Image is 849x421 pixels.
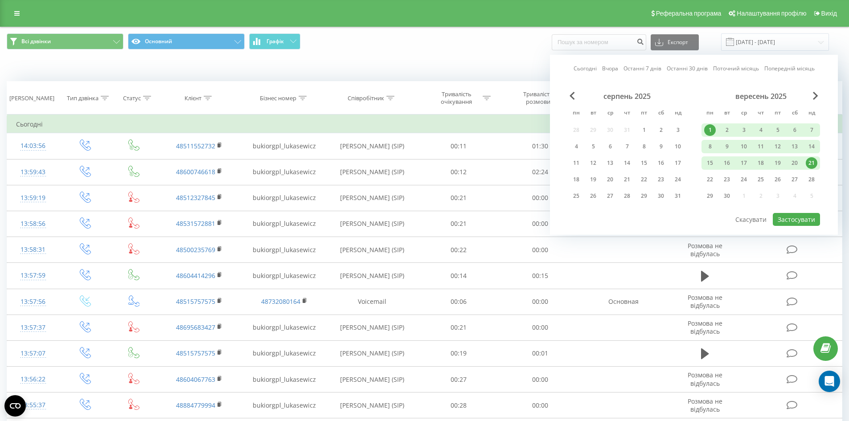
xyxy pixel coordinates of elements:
td: 01:30 [500,133,581,159]
a: Останні 30 днів [667,64,708,73]
td: 00:00 [500,211,581,237]
div: сб 23 серп 2025 р. [652,173,669,186]
a: 48604067763 [176,375,215,384]
span: Розмова не відбулась [688,319,722,335]
div: вт 2 вер 2025 р. [718,123,735,137]
div: пт 26 вер 2025 р. [769,173,786,186]
div: 1 [704,124,716,136]
div: 13:59:19 [16,189,50,207]
div: пн 18 серп 2025 р. [568,173,585,186]
div: ср 6 серп 2025 р. [602,140,619,153]
div: сб 27 вер 2025 р. [786,173,803,186]
div: 25 [755,174,767,185]
td: 00:01 [500,340,581,366]
div: пт 29 серп 2025 р. [636,189,652,203]
td: 00:21 [418,315,500,340]
div: сб 13 вер 2025 р. [786,140,803,153]
div: 12 [587,157,599,169]
div: 4 [755,124,767,136]
div: 14 [621,157,633,169]
div: 16 [721,157,733,169]
div: Статус [123,94,141,102]
div: нд 10 серп 2025 р. [669,140,686,153]
td: [PERSON_NAME] (SIP) [327,263,418,289]
abbr: вівторок [720,107,734,120]
div: 27 [789,174,800,185]
td: bukiorgpl_lukasewicz [242,237,326,263]
abbr: середа [603,107,617,120]
div: Open Intercom Messenger [819,371,840,392]
div: 26 [772,174,783,185]
div: нд 3 серп 2025 р. [669,123,686,137]
td: 00:27 [418,367,500,392]
td: 00:00 [500,185,581,211]
div: чт 14 серп 2025 р. [619,156,636,170]
div: 28 [806,174,817,185]
div: пт 15 серп 2025 р. [636,156,652,170]
td: 00:06 [418,289,500,315]
div: чт 18 вер 2025 р. [752,156,769,170]
div: 1 [638,124,650,136]
button: Графік [249,33,300,49]
div: пн 4 серп 2025 р. [568,140,585,153]
div: 19 [772,157,783,169]
div: 13:57:59 [16,267,50,284]
div: 11 [755,141,767,152]
td: 00:11 [418,133,500,159]
div: 3 [738,124,750,136]
div: ср 24 вер 2025 р. [735,173,752,186]
td: 00:12 [418,159,500,185]
div: 17 [738,157,750,169]
div: вт 16 вер 2025 р. [718,156,735,170]
div: 25 [570,190,582,202]
td: 00:15 [500,263,581,289]
div: 30 [721,190,733,202]
abbr: п’ятниця [771,107,784,120]
div: пт 19 вер 2025 р. [769,156,786,170]
div: 17 [672,157,684,169]
div: 13:59:43 [16,163,50,181]
td: 00:00 [500,392,581,418]
span: Next Month [813,92,818,100]
div: вт 26 серп 2025 р. [585,189,602,203]
div: вт 9 вер 2025 р. [718,140,735,153]
div: чт 25 вер 2025 р. [752,173,769,186]
div: чт 7 серп 2025 р. [619,140,636,153]
div: 21 [621,174,633,185]
abbr: субота [788,107,801,120]
span: Розмова не відбулась [688,293,722,310]
div: 13 [604,157,616,169]
div: 12 [772,141,783,152]
a: Вчора [602,64,618,73]
div: ср 10 вер 2025 р. [735,140,752,153]
td: 00:00 [500,289,581,315]
div: 16 [655,157,667,169]
div: пт 12 вер 2025 р. [769,140,786,153]
div: серпень 2025 [568,92,686,101]
div: пт 8 серп 2025 р. [636,140,652,153]
div: 8 [704,141,716,152]
td: 00:00 [500,367,581,392]
div: 7 [806,124,817,136]
div: пт 5 вер 2025 р. [769,123,786,137]
a: 48884779994 [176,401,215,409]
div: сб 9 серп 2025 р. [652,140,669,153]
div: 13:57:37 [16,319,50,336]
div: пн 8 вер 2025 р. [701,140,718,153]
div: сб 6 вер 2025 р. [786,123,803,137]
div: 20 [789,157,800,169]
span: Графік [267,38,284,45]
abbr: понеділок [570,107,583,120]
button: Скасувати [730,213,771,226]
div: нд 17 серп 2025 р. [669,156,686,170]
span: Всі дзвінки [21,38,51,45]
div: 9 [655,141,667,152]
div: 5 [587,141,599,152]
div: 20 [604,174,616,185]
div: чт 21 серп 2025 р. [619,173,636,186]
div: Співробітник [348,94,384,102]
div: 14:03:56 [16,137,50,155]
a: Попередній місяць [764,64,815,73]
div: Клієнт [185,94,201,102]
a: Останні 7 днів [623,64,661,73]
